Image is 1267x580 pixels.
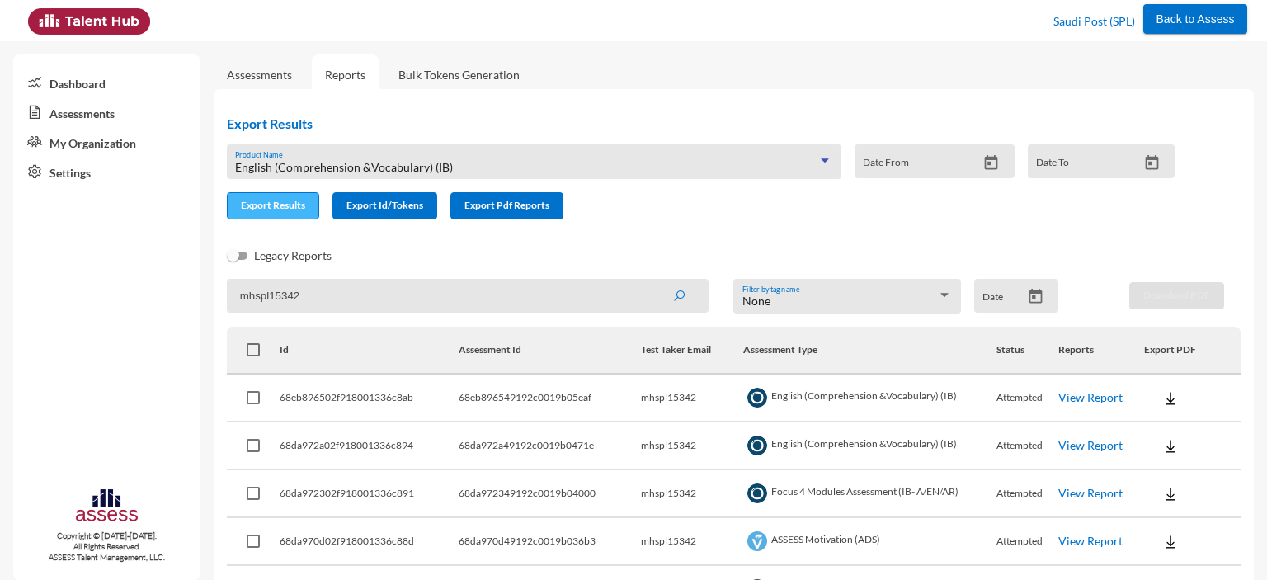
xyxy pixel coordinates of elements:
td: 68da970d02f918001336c88d [280,518,459,566]
td: 68da972349192c0019b04000 [459,470,641,518]
a: View Report [1058,486,1123,500]
span: Back to Assess [1156,12,1235,26]
img: assesscompany-logo.png [74,487,139,527]
h2: Export Results [227,116,1188,131]
p: Copyright © [DATE]-[DATE]. All Rights Reserved. ASSESS Talent Management, LLC. [13,530,200,563]
td: Attempted [996,518,1058,566]
td: Attempted [996,422,1058,470]
th: Id [280,327,459,375]
a: Assessments [227,68,292,82]
td: 68da970d49192c0019b036b3 [459,518,641,566]
a: Settings [13,157,200,186]
a: View Report [1058,534,1123,548]
td: English (Comprehension &Vocabulary) (IB) [743,422,996,470]
td: mhspl15342 [641,375,743,422]
th: Status [996,327,1058,375]
th: Export PDF [1144,327,1241,375]
td: mhspl15342 [641,422,743,470]
td: Focus 4 Modules Assessment (IB- A/EN/AR) [743,470,996,518]
button: Export Id/Tokens [332,192,437,219]
button: Open calendar [1137,154,1166,172]
button: Download PDF [1129,282,1224,309]
button: Open calendar [977,154,1006,172]
a: Dashboard [13,68,200,97]
span: Legacy Reports [254,246,332,266]
td: Attempted [996,470,1058,518]
a: View Report [1058,390,1123,404]
td: mhspl15342 [641,470,743,518]
a: Back to Assess [1143,8,1248,26]
td: 68eb896549192c0019b05eaf [459,375,641,422]
span: Download PDF [1143,289,1210,301]
td: 68da972a02f918001336c894 [280,422,459,470]
td: 68eb896502f918001336c8ab [280,375,459,422]
td: English (Comprehension &Vocabulary) (IB) [743,375,996,422]
a: View Report [1058,438,1123,452]
button: Export Pdf Reports [450,192,563,219]
td: 68da972a49192c0019b0471e [459,422,641,470]
a: Assessments [13,97,200,127]
button: Open calendar [1021,288,1050,305]
button: Back to Assess [1143,4,1248,34]
span: Export Pdf Reports [464,199,549,211]
span: Export Results [241,199,305,211]
span: None [742,294,770,308]
td: ASSESS Motivation (ADS) [743,518,996,566]
span: English (Comprehension &Vocabulary) (IB) [235,160,453,174]
th: Reports [1058,327,1144,375]
p: Saudi Post (SPL) [1053,8,1135,35]
a: My Organization [13,127,200,157]
a: Bulk Tokens Generation [385,54,533,95]
th: Test Taker Email [641,327,743,375]
td: mhspl15342 [641,518,743,566]
td: 68da972302f918001336c891 [280,470,459,518]
button: Export Results [227,192,319,219]
th: Assessment Id [459,327,641,375]
td: Attempted [996,375,1058,422]
a: Reports [312,54,379,95]
input: Search by name, token, assessment type, etc. [227,279,709,313]
span: Export Id/Tokens [346,199,423,211]
th: Assessment Type [743,327,996,375]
